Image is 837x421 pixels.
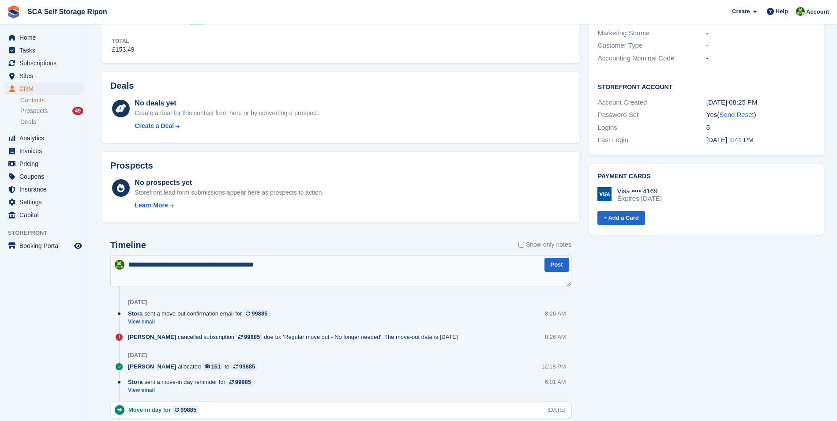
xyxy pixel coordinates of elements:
div: Storefront lead form submissions appear here as prospects to action. [135,188,323,197]
a: menu [4,70,83,82]
a: View email [128,387,258,394]
a: menu [4,183,83,195]
div: 99885 [251,309,267,318]
span: [PERSON_NAME] [128,362,176,371]
img: Kelly Neesham [796,7,805,16]
span: Stora [128,309,143,318]
div: 8:26 AM [545,333,566,341]
h2: Storefront Account [598,82,815,91]
span: Insurance [19,183,72,195]
div: - [706,28,815,38]
div: Marketing Source [598,28,706,38]
a: View email [128,318,274,326]
span: Tasks [19,44,72,56]
div: Last Login [598,135,706,145]
div: Move-in day for [128,406,203,414]
a: 99885 [173,406,199,414]
div: - [706,41,815,51]
div: 12:18 PM [541,362,566,371]
div: [DATE] [128,352,147,359]
a: SCA Self Storage Ripon [24,4,111,19]
span: Create [732,7,750,16]
h2: Deals [110,81,134,91]
div: 8:26 AM [545,309,566,318]
div: £153.49 [112,45,135,54]
div: 99885 [180,406,196,414]
img: Visa Logo [597,187,612,201]
a: Learn More [135,201,323,210]
div: sent a move-in day reminder for [128,378,258,386]
a: menu [4,145,83,157]
div: No prospects yet [135,177,323,188]
a: Send Reset [719,111,754,118]
div: 6:01 AM [545,378,566,386]
a: + Add a Card [597,211,645,226]
span: Coupons [19,170,72,183]
span: Subscriptions [19,57,72,69]
time: 2025-08-13 12:41:27 UTC [706,136,754,143]
div: 99885 [244,333,260,341]
span: Account [806,8,829,16]
input: Show only notes [518,240,524,249]
a: 99885 [236,333,262,341]
span: Storefront [8,229,88,237]
a: menu [4,158,83,170]
span: Home [19,31,72,44]
div: Total [112,37,135,45]
div: 151 [211,362,221,371]
span: ( ) [717,111,756,118]
a: Preview store [73,241,83,251]
span: Stora [128,378,143,386]
h2: Prospects [110,161,153,171]
span: Prospects [20,107,48,115]
a: menu [4,132,83,144]
div: Create a Deal [135,121,174,131]
div: Accounting Nominal Code [598,53,706,64]
div: Visa •••• 4169 [617,187,662,195]
a: menu [4,240,83,252]
div: 99885 [235,378,251,386]
div: [DATE] [548,406,566,414]
a: menu [4,57,83,69]
a: 151 [203,362,223,371]
div: Account Created [598,98,706,108]
span: Invoices [19,145,72,157]
a: menu [4,83,83,95]
div: Create a deal for this contact from here or by converting a prospect. [135,109,319,118]
span: Booking Portal [19,240,72,252]
span: Capital [19,209,72,221]
div: Learn More [135,201,168,210]
h2: Timeline [110,240,146,250]
div: No deals yet [135,98,319,109]
div: sent a move-out confirmation email for [128,309,274,318]
span: CRM [19,83,72,95]
div: 49 [72,107,83,115]
div: Customer Type [598,41,706,51]
a: menu [4,196,83,208]
span: Analytics [19,132,72,144]
a: Create a Deal [135,121,319,131]
span: Sites [19,70,72,82]
label: Show only notes [518,240,571,249]
img: Kelly Neesham [115,260,124,270]
span: Pricing [19,158,72,170]
div: - [706,53,815,64]
div: Yes [706,110,815,120]
span: Deals [20,118,36,126]
span: Help [776,7,788,16]
div: allocated to [128,362,262,371]
div: 5 [706,123,815,133]
div: Expires [DATE] [617,195,662,203]
span: Settings [19,196,72,208]
div: Password Set [598,110,706,120]
a: Prospects 49 [20,106,83,116]
a: Contacts [20,96,83,105]
div: [DATE] 08:25 PM [706,98,815,108]
img: stora-icon-8386f47178a22dfd0bd8f6a31ec36ba5ce8667c1dd55bd0f319d3a0aa187defe.svg [7,5,20,19]
a: menu [4,209,83,221]
a: menu [4,44,83,56]
div: cancelled subscription due to: 'Regular move out - No longer needed'. The move-out date is [DATE] [128,333,462,341]
a: menu [4,31,83,44]
h2: Payment cards [598,173,815,180]
div: [DATE] [128,299,147,306]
